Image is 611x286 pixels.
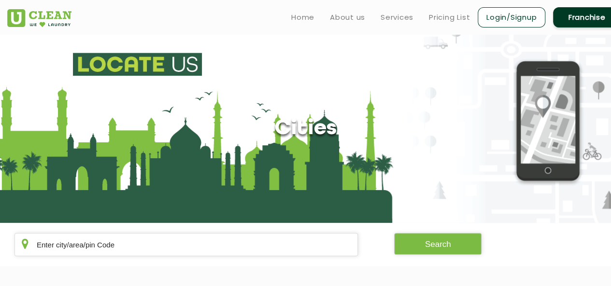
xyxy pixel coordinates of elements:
a: Pricing List [429,12,470,23]
a: About us [330,12,365,23]
a: Login/Signup [478,7,545,27]
button: Search [394,233,482,255]
a: Services [381,12,413,23]
h1: Cities [274,117,337,141]
img: UClean Laundry and Dry Cleaning [7,9,71,27]
a: Home [291,12,314,23]
input: Enter city/area/pin Code [14,233,358,256]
